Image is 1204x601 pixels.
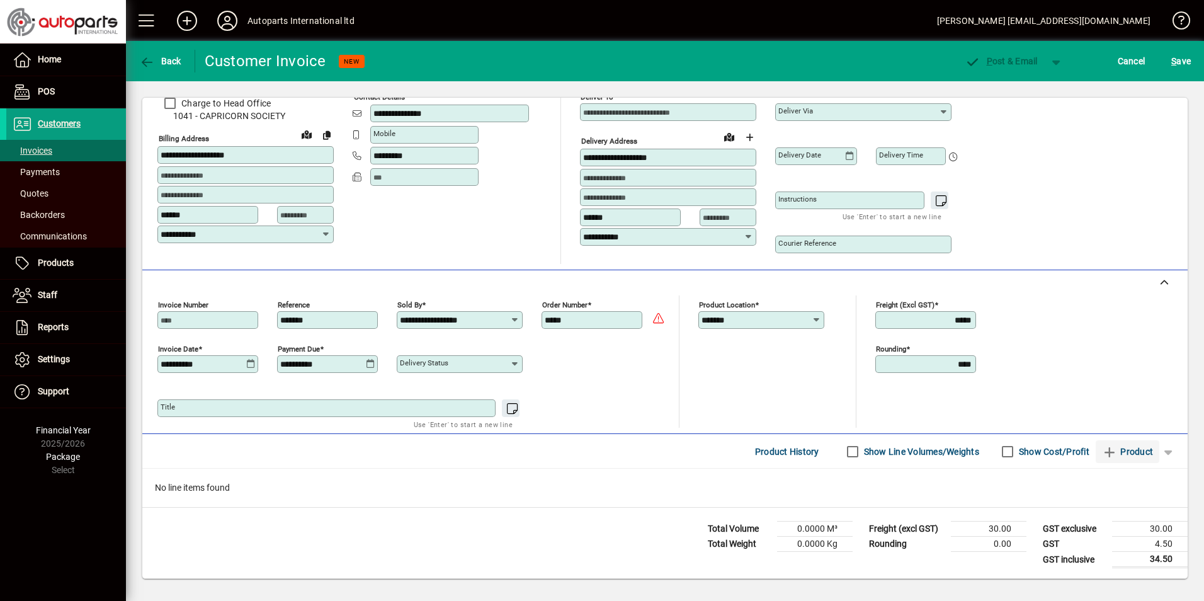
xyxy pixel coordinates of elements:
[1036,537,1112,552] td: GST
[373,129,395,138] mat-label: Mobile
[13,146,52,156] span: Invoices
[179,97,271,110] label: Charge to Head Office
[542,300,588,309] mat-label: Order number
[1036,522,1112,537] td: GST exclusive
[6,140,126,161] a: Invoices
[750,440,824,463] button: Product History
[951,537,1026,552] td: 0.00
[1163,3,1188,43] a: Knowledge Base
[247,11,355,31] div: Autoparts International ltd
[1118,51,1145,71] span: Cancel
[158,345,198,353] mat-label: Invoice date
[136,50,185,72] button: Back
[778,151,821,159] mat-label: Delivery date
[278,300,310,309] mat-label: Reference
[6,183,126,204] a: Quotes
[951,522,1026,537] td: 30.00
[879,151,923,159] mat-label: Delivery time
[157,110,334,123] span: 1041 - CAPRICORN SOCIETY
[6,344,126,375] a: Settings
[38,54,61,64] span: Home
[205,51,326,71] div: Customer Invoice
[397,300,422,309] mat-label: Sold by
[13,231,87,241] span: Communications
[6,76,126,108] a: POS
[6,312,126,343] a: Reports
[297,124,317,144] a: View on map
[317,125,337,145] button: Copy to Delivery address
[863,522,951,537] td: Freight (excl GST)
[1016,445,1089,458] label: Show Cost/Profit
[6,161,126,183] a: Payments
[142,469,1188,507] div: No line items found
[1171,51,1191,71] span: ave
[344,57,360,66] span: NEW
[1168,50,1194,72] button: Save
[278,345,320,353] mat-label: Payment due
[876,345,906,353] mat-label: Rounding
[6,248,126,279] a: Products
[777,522,853,537] td: 0.0000 M³
[699,300,755,309] mat-label: Product location
[1036,552,1112,568] td: GST inclusive
[1171,56,1176,66] span: S
[876,300,934,309] mat-label: Freight (excl GST)
[207,9,247,32] button: Profile
[987,56,992,66] span: P
[400,358,448,367] mat-label: Delivery status
[958,50,1044,72] button: Post & Email
[1102,442,1153,462] span: Product
[36,425,91,435] span: Financial Year
[167,9,207,32] button: Add
[863,537,951,552] td: Rounding
[778,239,836,248] mat-label: Courier Reference
[755,442,819,462] span: Product History
[6,226,126,247] a: Communications
[13,188,48,198] span: Quotes
[861,445,979,458] label: Show Line Volumes/Weights
[13,210,65,220] span: Backorders
[6,376,126,408] a: Support
[6,44,126,76] a: Home
[38,258,74,268] span: Products
[701,522,777,537] td: Total Volume
[965,56,1038,66] span: ost & Email
[778,195,817,203] mat-label: Instructions
[139,56,181,66] span: Back
[6,280,126,311] a: Staff
[46,452,80,462] span: Package
[38,86,55,96] span: POS
[719,127,739,147] a: View on map
[126,50,195,72] app-page-header-button: Back
[158,300,208,309] mat-label: Invoice number
[38,354,70,364] span: Settings
[1112,522,1188,537] td: 30.00
[1115,50,1149,72] button: Cancel
[1112,552,1188,568] td: 34.50
[13,167,60,177] span: Payments
[777,537,853,552] td: 0.0000 Kg
[38,322,69,332] span: Reports
[843,209,941,224] mat-hint: Use 'Enter' to start a new line
[38,118,81,129] span: Customers
[6,204,126,226] a: Backorders
[778,106,813,115] mat-label: Deliver via
[161,403,175,411] mat-label: Title
[937,11,1150,31] div: [PERSON_NAME] [EMAIL_ADDRESS][DOMAIN_NAME]
[38,386,69,396] span: Support
[739,127,759,147] button: Choose address
[1112,537,1188,552] td: 4.50
[1096,440,1159,463] button: Product
[38,290,57,300] span: Staff
[701,537,777,552] td: Total Weight
[414,417,513,432] mat-hint: Use 'Enter' to start a new line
